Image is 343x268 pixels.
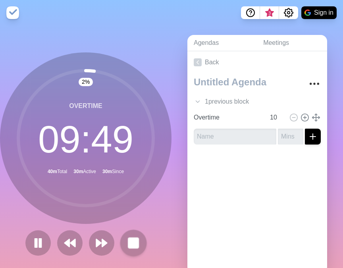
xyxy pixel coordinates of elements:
[278,129,303,145] input: Mins
[187,51,327,73] a: Back
[241,6,260,19] button: Help
[304,10,311,16] img: google logo
[260,6,279,19] button: What’s new
[194,129,276,145] input: Name
[279,6,298,19] button: Settings
[187,35,257,51] a: Agendas
[266,10,273,16] span: 3
[301,6,337,19] button: Sign in
[306,76,322,92] button: More
[187,94,327,110] div: 1 previous block
[257,35,327,51] a: Meetings
[267,110,286,125] input: Mins
[191,110,265,125] input: Name
[6,6,19,19] img: timeblocks logo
